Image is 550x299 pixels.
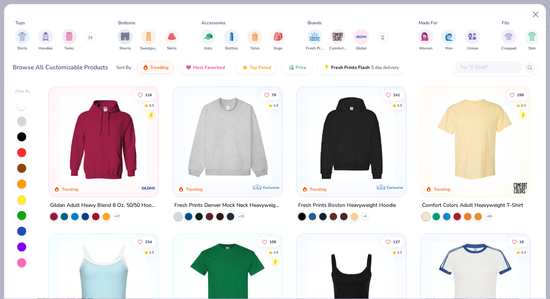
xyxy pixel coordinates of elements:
img: 91acfc32-fd48-4d6b-bdad-a4c1a30ac3fc [304,94,399,182]
img: Bottles Image [227,32,236,41]
div: 4.8 [149,103,154,108]
div: filter for Gildan [354,29,369,51]
div: filter for Shorts [117,29,132,51]
button: Close [529,7,543,22]
img: Unisex Image [468,32,477,41]
img: Gildan Image [356,31,367,42]
img: TopRated.gif [242,64,248,70]
span: Totes [250,46,260,51]
span: Shirts [17,46,27,51]
img: f5d85501-0dbb-4ee4-b115-c08fa3845d83 [180,94,275,182]
div: filter for Hats [201,29,216,51]
span: + 37 [114,214,120,219]
img: flash.gif [324,64,330,70]
div: filter for Fresh Prints [306,29,323,51]
img: Totes Image [251,32,259,41]
div: filter for Cropped [501,29,516,51]
button: filter button [224,29,239,51]
img: Shirts Image [18,32,27,41]
div: Fits [502,19,509,26]
span: Slim [528,46,536,51]
button: filter button [38,29,53,51]
button: Like [382,237,404,247]
button: filter button [62,29,77,51]
img: Women Image [421,32,430,41]
div: filter for Men [441,29,456,51]
span: Fresh Prints Flash [331,64,370,70]
span: 5 day delivery [371,63,399,72]
div: filter for Hoodies [38,29,53,51]
div: Brands [308,19,322,26]
button: filter button [117,29,132,51]
button: filter button [501,29,516,51]
button: Trending [137,61,174,74]
button: filter button [525,29,540,51]
span: Unisex [467,46,478,51]
img: 029b8af0-80e6-406f-9fdc-fdf898547912 [428,94,523,182]
span: Tanks [64,46,74,51]
img: Hoodies Image [42,32,50,41]
div: 4.9 [521,103,526,108]
span: Bottles [225,46,238,51]
div: Fresh Prints Boston Heavyweight Hoodie [298,201,396,210]
button: Top Rated [236,61,276,74]
div: filter for Bags [271,29,286,51]
span: 216 [145,93,152,97]
span: Hoodies [39,46,53,51]
img: Gildan logo [141,181,156,196]
button: Like [134,90,156,100]
div: filter for Shirts [15,29,30,51]
span: Gildan [356,46,367,51]
button: filter button [465,29,480,51]
img: d4a37e75-5f2b-4aef-9a6e-23330c63bbc0 [399,94,494,182]
img: Tanks Image [65,32,73,41]
div: 4.8 [273,103,278,108]
div: Made For [419,19,437,26]
img: Sweatpants Image [144,32,153,41]
div: Tops [15,19,25,26]
span: Women [419,46,433,51]
button: filter button [329,29,346,51]
div: Accessories [201,19,226,26]
button: filter button [15,29,30,51]
div: filter for Totes [247,29,262,51]
div: 4.8 [273,250,278,256]
button: filter button [354,29,369,51]
button: filter button [247,29,262,51]
img: trending.gif [143,64,149,70]
div: filter for Women [418,29,433,51]
button: Like [258,237,279,247]
div: Bottoms [118,19,135,26]
div: filter for Bottles [224,29,239,51]
div: Comfort Colors Adult Heavyweight T-Shirt [422,201,523,210]
img: Hats Image [204,32,213,41]
span: 127 [393,240,400,244]
img: Bags Image [274,32,282,41]
span: 241 [393,93,400,97]
span: Exclusive [387,185,403,190]
span: Men [445,46,453,51]
div: Gildan Adult Heavy Blend 8 Oz. 50/50 Hooded Sweatshirt [50,201,157,210]
div: 4.4 [521,250,526,256]
button: filter button [271,29,286,51]
button: Like [134,237,156,247]
img: Fresh Prints Image [309,31,320,42]
button: Like [508,237,528,247]
div: filter for Comfort Colors [329,29,346,51]
button: Most Favorited [180,61,230,74]
button: Like [260,90,279,100]
span: Top Rated [250,64,271,70]
span: + 10 [238,214,244,219]
span: Skirts [167,46,177,51]
img: most_fav.gif [186,64,192,70]
img: 01756b78-01f6-4cc6-8d8a-3c30c1a0c8ac [56,94,151,182]
button: filter button [164,29,179,51]
span: + 60 [486,214,492,219]
img: a90f7c54-8796-4cb2-9d6e-4e9644cfe0fe [275,94,370,182]
span: 298 [517,93,524,97]
div: filter for Tanks [62,29,77,51]
div: Sort By [116,64,131,71]
span: Bags [274,46,282,51]
span: 78 [271,93,276,97]
span: 108 [269,240,276,244]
